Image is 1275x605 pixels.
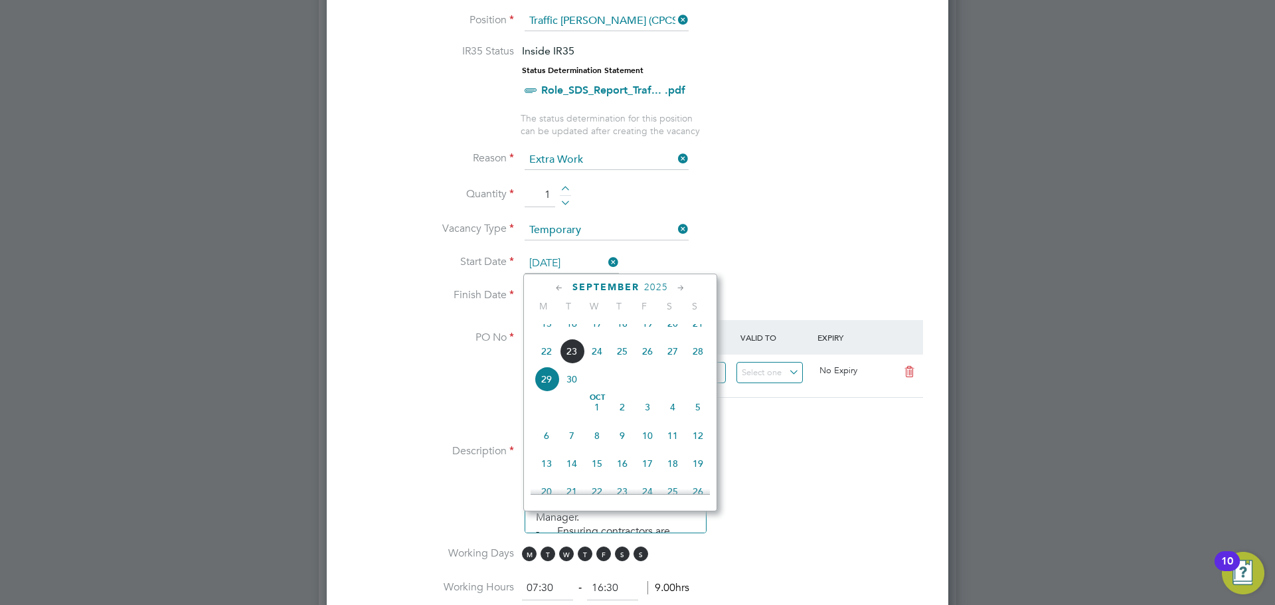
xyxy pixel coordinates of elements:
span: 28 [685,339,711,364]
span: 12 [685,423,711,448]
span: 16 [559,311,584,336]
span: 23 [559,339,584,364]
span: 23 [610,479,635,504]
span: 18 [660,451,685,476]
span: The status determination for this position can be updated after creating the vacancy [521,112,700,136]
div: Valid To [737,325,815,349]
span: 17 [635,451,660,476]
span: 21 [685,311,711,336]
label: Working Hours [348,580,514,594]
span: 30 [559,367,584,392]
span: 29 [534,367,559,392]
span: 25 [610,339,635,364]
label: Finish Date [348,288,514,302]
span: 18 [610,311,635,336]
span: 19 [685,451,711,476]
button: Open Resource Center, 10 new notifications [1222,552,1264,594]
span: 7 [559,423,584,448]
span: 20 [660,311,685,336]
span: 9 [610,423,635,448]
span: 2 [610,394,635,420]
span: 27 [660,339,685,364]
span: 20 [534,479,559,504]
span: No Expiry [819,365,857,376]
span: M [531,300,556,312]
span: 14 [559,451,584,476]
label: Start Date [348,255,514,269]
span: 16 [610,451,635,476]
input: Search for... [525,11,689,31]
span: 3 [635,394,660,420]
input: 17:00 [587,576,638,600]
span: W [581,300,606,312]
span: T [541,547,555,561]
span: 13 [534,451,559,476]
span: 15 [584,451,610,476]
span: 22 [534,339,559,364]
strong: Status Determination Statement [522,66,643,75]
span: 17 [584,311,610,336]
span: 19 [635,311,660,336]
span: S [657,300,682,312]
div: 10 [1221,561,1233,578]
span: W [559,547,574,561]
span: 1 [584,394,610,420]
span: 11 [660,423,685,448]
input: Select one [525,254,619,274]
span: ‐ [576,581,584,594]
span: 25 [660,479,685,504]
span: 6 [534,423,559,448]
span: T [556,300,581,312]
span: 4 [660,394,685,420]
span: 5 [685,394,711,420]
span: M [522,547,537,561]
a: Role_SDS_Report_Traf... .pdf [541,84,685,96]
span: 21 [559,479,584,504]
span: 9.00hrs [647,581,689,594]
input: Select one [525,220,689,240]
label: PO No [348,331,514,345]
input: Select one [736,362,804,384]
label: Position [348,13,514,27]
span: 8 [584,423,610,448]
label: Description [348,444,514,458]
span: T [578,547,592,561]
span: F [596,547,611,561]
span: 26 [685,479,711,504]
span: September [572,282,639,293]
span: 22 [584,479,610,504]
span: 10 [635,423,660,448]
input: 08:00 [522,576,573,600]
span: S [634,547,648,561]
span: 26 [635,339,660,364]
span: S [615,547,630,561]
span: Oct [584,394,610,401]
label: Quantity [348,187,514,201]
span: S [682,300,707,312]
span: T [606,300,632,312]
div: Expiry [814,325,892,349]
span: 24 [635,479,660,504]
label: IR35 Status [348,44,514,58]
span: Inside IR35 [522,44,574,57]
label: Reason [348,151,514,165]
span: 15 [534,311,559,336]
label: Working Days [348,547,514,561]
span: 24 [584,339,610,364]
input: Select one [525,150,689,170]
label: Vacancy Type [348,222,514,236]
span: F [632,300,657,312]
span: 2025 [644,282,668,293]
